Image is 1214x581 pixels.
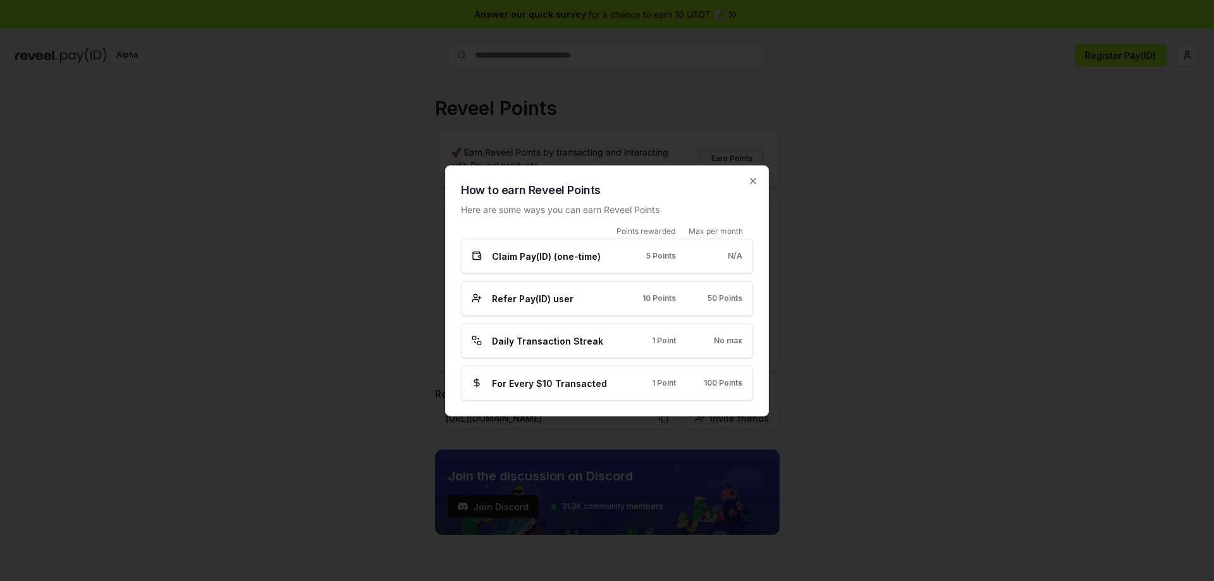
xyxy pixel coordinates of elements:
[689,226,743,236] span: Max per month
[708,293,742,303] span: 50 Points
[652,378,676,388] span: 1 Point
[652,336,676,346] span: 1 Point
[642,293,676,303] span: 10 Points
[492,249,601,262] span: Claim Pay(ID) (one-time)
[728,251,742,261] span: N/A
[492,334,603,347] span: Daily Transaction Streak
[616,226,675,236] span: Points rewarded
[461,202,753,216] p: Here are some ways you can earn Reveel Points
[492,291,573,305] span: Refer Pay(ID) user
[461,181,753,199] h2: How to earn Reveel Points
[492,376,607,389] span: For Every $10 Transacted
[714,336,742,346] span: No max
[704,378,742,388] span: 100 Points
[646,251,676,261] span: 5 Points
